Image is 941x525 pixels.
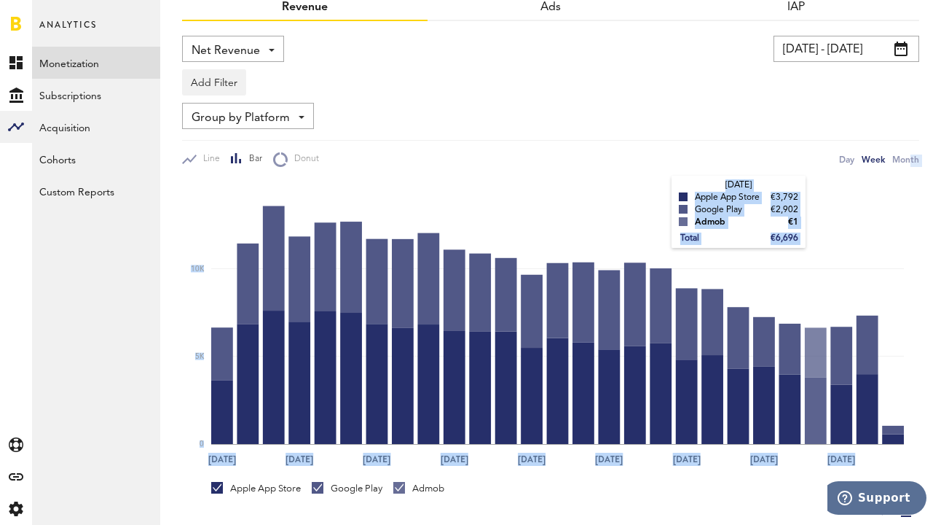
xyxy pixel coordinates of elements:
text: [DATE] [518,453,546,466]
span: Analytics [39,16,97,47]
span: Bar [243,153,262,166]
a: Acquisition [32,111,160,143]
div: Month [892,152,919,167]
span: Net Revenue [192,39,260,63]
a: Monetization [32,47,160,79]
div: Admob [393,482,444,495]
a: Cohorts [32,143,160,175]
text: [DATE] [673,453,701,466]
div: Day [839,152,854,167]
text: [DATE] [750,453,778,466]
a: Custom Reports [32,175,160,207]
text: [DATE] [363,453,390,466]
div: Google Play [312,482,382,495]
text: [DATE] [595,453,623,466]
text: 0 [200,440,204,448]
text: [DATE] [827,453,855,466]
text: 5K [195,353,205,360]
div: Week [862,152,885,167]
text: [DATE] [441,453,468,466]
div: Apple App Store [211,482,301,495]
button: Add Filter [182,69,246,96]
iframe: Opens a widget where you can find more information [827,481,926,518]
a: Ads [540,1,561,13]
a: IAP [787,1,805,13]
span: Donut [288,153,319,166]
text: [DATE] [286,453,313,466]
a: Subscriptions [32,79,160,111]
span: Line [197,153,220,166]
span: Group by Platform [192,106,290,131]
text: 10K [191,265,205,273]
a: Revenue [282,1,328,13]
text: [DATE] [208,453,236,466]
